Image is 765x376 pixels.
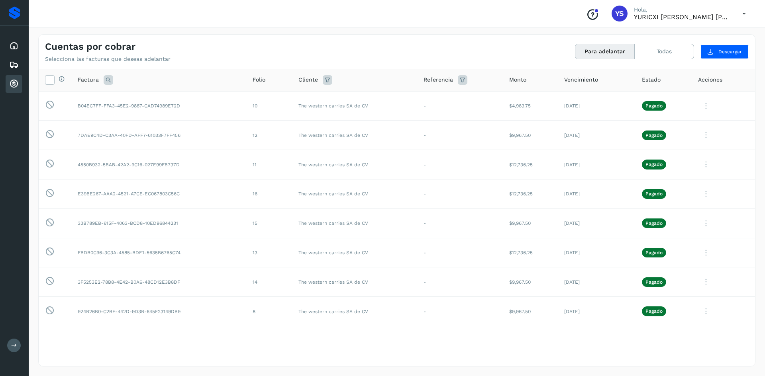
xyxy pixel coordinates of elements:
td: 12 [246,121,292,150]
td: 33B789EB-615F-4063-BCD8-10ED96844231 [71,208,246,238]
p: Pagado [645,103,663,109]
td: $9,967.50 [503,267,558,297]
span: Folio [253,76,265,84]
td: 16 [246,179,292,208]
td: $9,967.50 [503,208,558,238]
td: The western carries SA de CV [292,179,417,208]
td: [DATE] [558,238,636,267]
td: The western carries SA de CV [292,208,417,238]
td: - [417,121,503,150]
p: Pagado [645,191,663,197]
button: Para adelantar [575,44,635,59]
td: [DATE] [558,91,636,121]
td: The western carries SA de CV [292,326,417,355]
td: The western carries SA de CV [292,297,417,326]
td: $12,736.25 [503,179,558,208]
h4: Cuentas por cobrar [45,41,135,53]
td: The western carries SA de CV [292,238,417,267]
div: Embarques [6,56,22,74]
td: The western carries SA de CV [292,267,417,297]
td: 7DAE9C4D-C3AA-40FD-AFF7-61033F7FF456 [71,121,246,150]
td: $9,967.50 [503,297,558,326]
td: - [417,208,503,238]
span: Estado [642,76,661,84]
td: 8 [246,297,292,326]
span: Descargar [718,48,742,55]
span: Monto [509,76,526,84]
span: Referencia [424,76,453,84]
div: Cuentas por cobrar [6,75,22,93]
td: - [417,238,503,267]
p: Pagado [645,162,663,167]
td: [DATE] [558,326,636,355]
button: Descargar [700,45,749,59]
td: $9,967.50 [503,121,558,150]
span: Cliente [298,76,318,84]
div: Inicio [6,37,22,55]
td: $12,736.25 [503,238,558,267]
td: [DATE] [558,297,636,326]
td: $12,736.25 [503,150,558,179]
p: Hola, [634,6,730,13]
td: 15 [246,208,292,238]
p: Pagado [645,308,663,314]
td: 39CED512-620D-4D95-8512-BF1E8EE2F404 [71,326,246,355]
p: Pagado [645,132,663,138]
td: E39BE267-AAA2-4521-A7CE-EC067803C56C [71,179,246,208]
td: [DATE] [558,179,636,208]
td: - [417,179,503,208]
td: 5 [246,326,292,355]
p: Selecciona las facturas que deseas adelantar [45,56,171,62]
p: Pagado [645,220,663,226]
td: The western carries SA de CV [292,121,417,150]
td: 11 [246,150,292,179]
td: 10 [246,91,292,121]
button: Todas [635,44,694,59]
td: [DATE] [558,208,636,238]
td: - [417,91,503,121]
p: Pagado [645,279,663,285]
td: - [417,297,503,326]
td: [DATE] [558,121,636,150]
td: - [417,150,503,179]
td: The western carries SA de CV [292,91,417,121]
td: 924B26B0-C2BE-442D-9D3B-645F23149DB9 [71,297,246,326]
td: 4550B932-5BAB-42A2-9C16-027E99FB737D [71,150,246,179]
td: [DATE] [558,267,636,297]
span: Factura [78,76,99,84]
td: The western carries SA de CV [292,150,417,179]
span: Acciones [698,76,722,84]
td: [DATE] [558,150,636,179]
td: B04EC7FF-FFA3-45E2-9887-CAD74989E72D [71,91,246,121]
p: YURICXI SARAHI CANIZALES AMPARO [634,13,730,21]
td: - [417,267,503,297]
td: 3F5253E2-78B8-4E42-B0A6-48CD12E3B8DF [71,267,246,297]
td: - [417,326,503,355]
td: FBDB0C96-3C3A-4585-BDE1-5635B6765C74 [71,238,246,267]
td: 14 [246,267,292,297]
td: $4,983.75 [503,91,558,121]
span: Vencimiento [564,76,598,84]
td: $12,736.25 [503,326,558,355]
p: Pagado [645,250,663,255]
td: 13 [246,238,292,267]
